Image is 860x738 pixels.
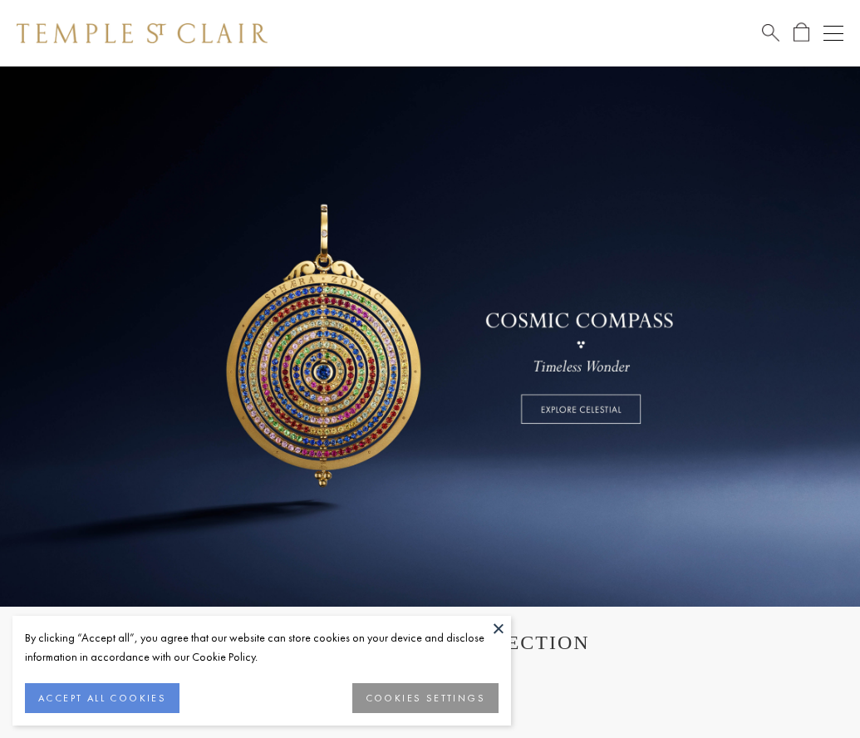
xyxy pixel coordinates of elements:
a: Open Shopping Bag [794,22,809,43]
a: Search [762,22,779,43]
button: Open navigation [823,23,843,43]
div: By clicking “Accept all”, you agree that our website can store cookies on your device and disclos... [25,628,499,667]
img: Temple St. Clair [17,23,268,43]
button: COOKIES SETTINGS [352,683,499,713]
button: ACCEPT ALL COOKIES [25,683,179,713]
